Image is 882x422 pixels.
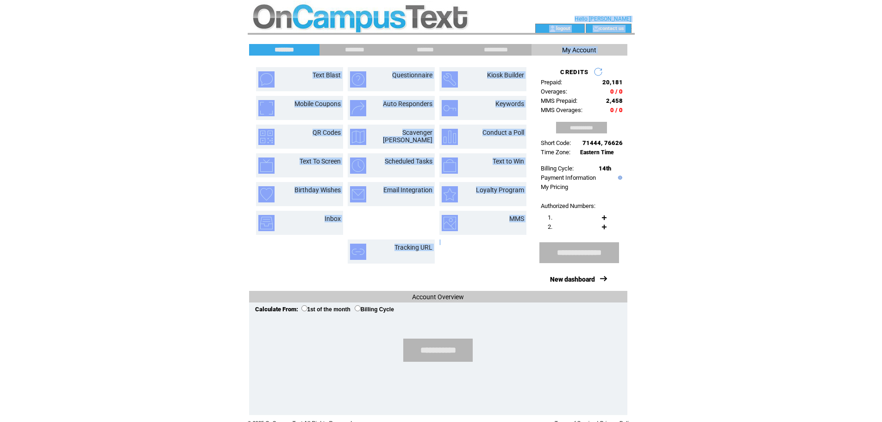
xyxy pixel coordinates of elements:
[301,305,307,311] input: 1st of the month
[294,100,341,107] a: Mobile Coupons
[556,25,570,31] a: logout
[541,107,582,113] span: MMS Overages:
[350,244,366,260] img: tracking-url.png
[610,88,623,95] span: 0 / 0
[313,71,341,79] a: Text Blast
[258,100,275,116] img: mobile-coupons.png
[610,107,623,113] span: 0 / 0
[383,129,432,144] a: Scavenger [PERSON_NAME]
[616,176,622,180] img: help.gif
[325,215,341,222] a: Inbox
[442,71,458,88] img: kiosk-builder.png
[350,129,366,145] img: scavenger-hunt.png
[355,306,394,313] label: Billing Cycle
[600,25,624,31] a: contact us
[509,215,524,222] a: MMS
[548,214,552,221] span: 1.
[313,129,341,136] a: QR Codes
[541,183,568,190] a: My Pricing
[580,149,614,156] span: Eastern Time
[476,186,524,194] a: Loyalty Program
[487,71,524,79] a: Kiosk Builder
[442,129,458,145] img: conduct-a-poll.png
[258,157,275,174] img: text-to-screen.png
[385,157,432,165] a: Scheduled Tasks
[442,215,458,231] img: mms.png
[562,46,596,54] span: My Account
[394,244,432,251] a: Tracking URL
[258,71,275,88] img: text-blast.png
[392,71,432,79] a: Questionnaire
[593,25,600,32] img: contact_us_icon.gif
[541,149,570,156] span: Time Zone:
[258,129,275,145] img: qr-codes.png
[258,215,275,231] img: inbox.png
[350,100,366,116] img: auto-responders.png
[560,69,588,76] span: CREDITS
[383,186,432,194] a: Email Integration
[606,97,623,104] span: 2,458
[602,79,623,86] span: 20,181
[549,25,556,32] img: account_icon.gif
[442,100,458,116] img: keywords.png
[541,97,577,104] span: MMS Prepaid:
[442,157,458,174] img: text-to-win.png
[350,71,366,88] img: questionnaire.png
[541,88,567,95] span: Overages:
[258,186,275,202] img: birthday-wishes.png
[582,139,623,146] span: 71444, 76626
[599,165,611,172] span: 14th
[350,186,366,202] img: email-integration.png
[541,165,574,172] span: Billing Cycle:
[548,223,552,230] span: 2.
[350,157,366,174] img: scheduled-tasks.png
[493,157,524,165] a: Text to Win
[541,139,571,146] span: Short Code:
[300,157,341,165] a: Text To Screen
[255,306,298,313] span: Calculate From:
[575,16,631,22] span: Hello [PERSON_NAME]
[541,79,562,86] span: Prepaid:
[541,174,596,181] a: Payment Information
[482,129,524,136] a: Conduct a Poll
[383,100,432,107] a: Auto Responders
[550,276,595,283] a: New dashboard
[301,306,350,313] label: 1st of the month
[442,186,458,202] img: loyalty-program.png
[541,202,595,209] span: Authorized Numbers:
[355,305,361,311] input: Billing Cycle
[412,293,464,301] span: Account Overview
[495,100,524,107] a: Keywords
[294,186,341,194] a: Birthday Wishes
